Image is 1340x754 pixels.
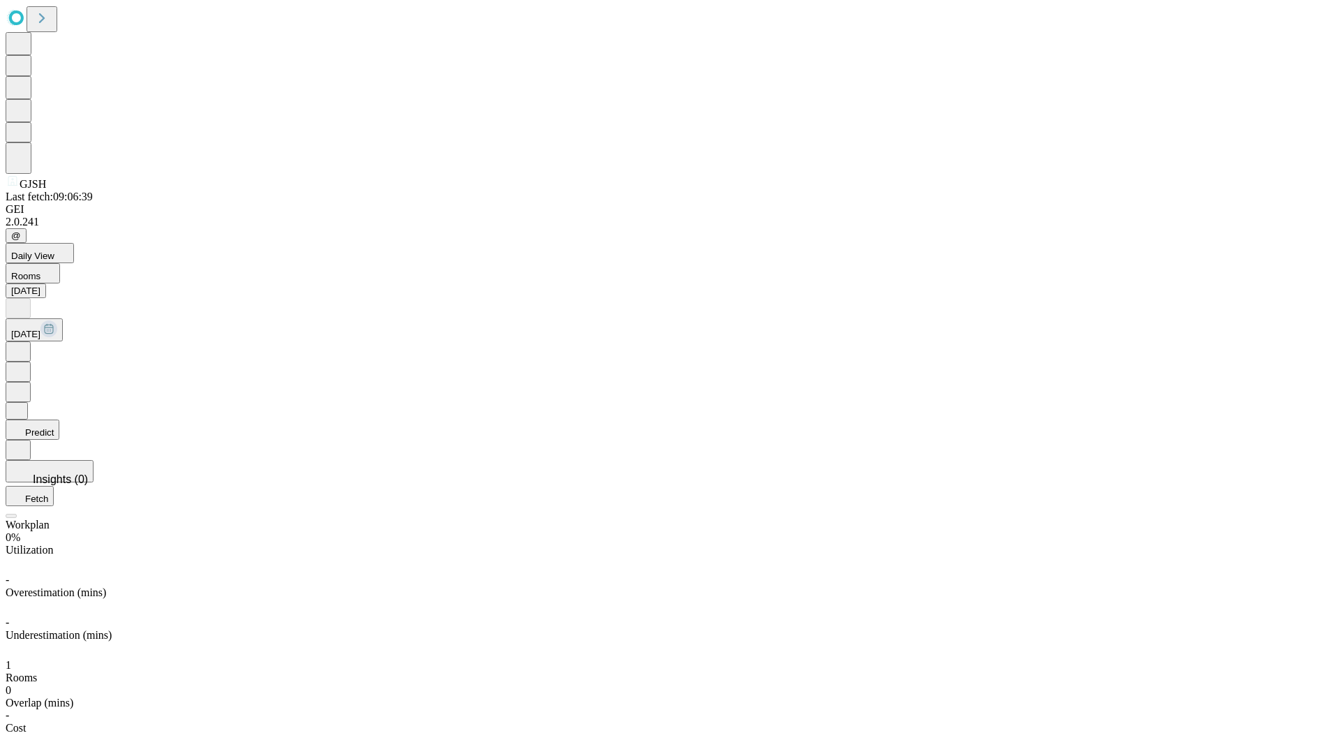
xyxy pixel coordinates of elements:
[6,243,74,263] button: Daily View
[6,697,73,709] span: Overlap (mins)
[6,486,54,506] button: Fetch
[11,230,21,241] span: @
[6,216,1334,228] div: 2.0.241
[6,629,112,641] span: Underestimation (mins)
[6,586,106,598] span: Overestimation (mins)
[6,574,9,586] span: -
[6,283,46,298] button: [DATE]
[11,329,40,339] span: [DATE]
[6,203,1334,216] div: GEI
[11,251,54,261] span: Daily View
[6,318,63,341] button: [DATE]
[6,709,9,721] span: -
[6,659,11,671] span: 1
[6,672,37,683] span: Rooms
[6,544,53,556] span: Utilization
[6,531,20,543] span: 0%
[6,722,26,734] span: Cost
[6,420,59,440] button: Predict
[6,684,11,696] span: 0
[11,271,40,281] span: Rooms
[6,616,9,628] span: -
[6,228,27,243] button: @
[6,263,60,283] button: Rooms
[6,519,50,531] span: Workplan
[33,473,88,485] span: Insights (0)
[20,178,46,190] span: GJSH
[6,460,94,482] button: Insights (0)
[6,191,93,202] span: Last fetch: 09:06:39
